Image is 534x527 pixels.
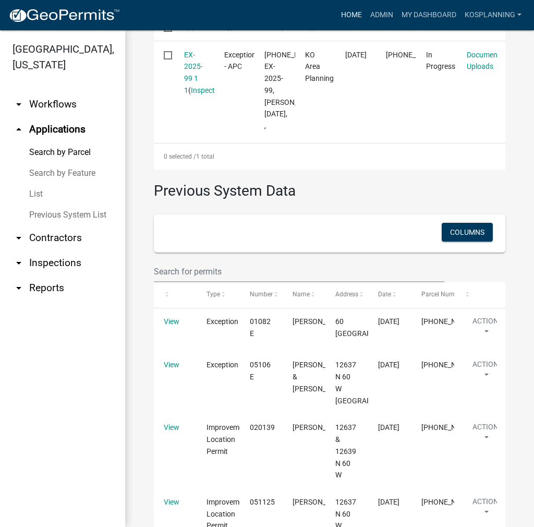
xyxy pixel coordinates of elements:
[378,423,399,432] span: 2/28/2002
[13,282,25,294] i: arrow_drop_down
[386,51,454,59] span: 027-030-003.E
[264,51,334,130] span: 027-030-003.E, EX-2025-99, RICK KLOTZ, 10/13/2025, ,
[207,361,238,369] span: Exception
[13,257,25,269] i: arrow_drop_down
[325,282,368,307] datatable-header-cell: Address
[337,5,366,25] a: Home
[397,5,460,25] a: My Dashboard
[421,317,489,326] span: 027-030-003.E
[293,423,348,432] span: DAN LEISMER
[378,291,391,298] span: Date
[293,498,348,506] span: NORMA LEISMER
[164,498,179,506] a: View
[366,5,397,25] a: Admin
[378,317,399,326] span: 7/9/2001
[154,143,505,170] div: 1 total
[184,51,203,94] a: EX-2025-99 1 1
[345,51,367,59] span: 08/22/2025
[421,361,489,369] span: 027-030-003.E
[378,498,399,506] span: 10/10/2005
[164,317,179,326] a: View
[460,5,526,25] a: kosplanning
[154,170,505,202] h3: Previous System Data
[250,423,275,432] span: 020139
[293,361,348,393] span: NORMA & ALLEN LEISMER
[464,422,507,448] button: Action
[164,153,196,160] span: 0 selected /
[191,86,228,94] a: Inspections
[13,98,25,111] i: arrow_drop_down
[224,51,256,71] span: Exception - APC
[293,317,348,326] span: DAN LEISMER
[411,282,454,307] datatable-header-cell: Parcel Number
[335,361,406,404] span: 12637 N 60 W MILFORD
[13,123,25,136] i: arrow_drop_up
[207,291,220,298] span: Type
[335,317,406,338] span: 60 WEST MILFORD
[240,282,283,307] datatable-header-cell: Number
[464,316,507,342] button: Action
[207,423,250,456] span: Improvement Location Permit
[197,282,239,307] datatable-header-cell: Type
[164,361,179,369] a: View
[154,261,444,282] input: Search for permits
[250,317,271,338] span: 01082 E
[421,423,489,432] span: 027-030-003.E
[184,49,204,97] div: ( )
[335,423,356,479] span: 12637 & 12639 N 60 W
[464,496,507,522] button: Action
[467,51,500,71] a: Document Uploads
[464,359,507,385] button: Action
[207,317,238,326] span: Exception
[335,291,358,298] span: Address
[164,423,179,432] a: View
[426,51,455,71] span: In Progress
[421,291,464,298] span: Parcel Number
[250,361,271,381] span: 05106 E
[13,232,25,244] i: arrow_drop_down
[250,291,273,298] span: Number
[378,361,399,369] span: 10/10/2005
[421,498,489,506] span: 027-030-003.E
[250,498,275,506] span: 051125
[283,282,325,307] datatable-header-cell: Name
[368,282,411,307] datatable-header-cell: Date
[442,223,493,242] button: Columns
[305,51,334,83] span: KO Area Planning
[293,291,310,298] span: Name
